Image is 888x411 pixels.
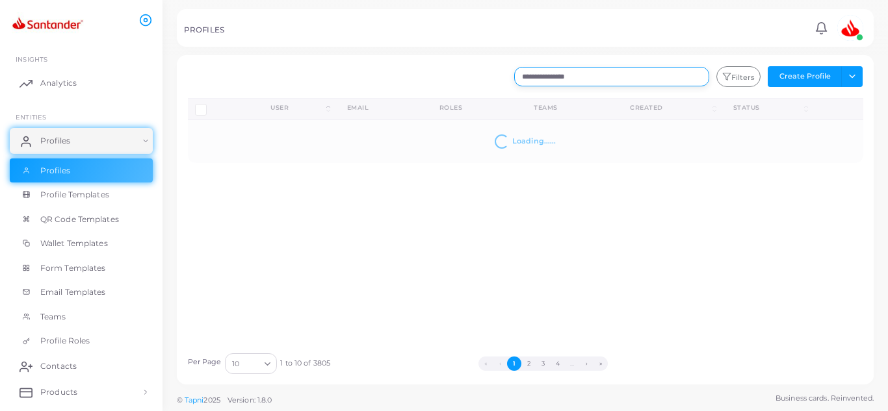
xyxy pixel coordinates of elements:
[16,113,46,121] span: ENTITIES
[10,231,153,256] a: Wallet Templates
[776,393,874,404] span: Business cards. Reinvented.
[177,395,272,406] span: ©
[40,214,119,225] span: QR Code Templates
[40,135,70,147] span: Profiles
[10,256,153,280] a: Form Templates
[270,103,323,112] div: User
[579,356,594,371] button: Go to next page
[10,353,153,379] a: Contacts
[40,238,108,249] span: Wallet Templates
[188,98,257,119] th: Row-selection
[10,182,153,207] a: Profile Templates
[40,189,109,201] span: Profile Templates
[439,103,506,112] div: Roles
[16,55,47,63] span: INSIGHTS
[594,356,608,371] button: Go to last page
[40,386,77,398] span: Products
[40,262,106,274] span: Form Templates
[330,356,757,371] ul: Pagination
[228,395,272,405] span: Version: 1.8.0
[40,311,66,323] span: Teams
[232,357,239,371] span: 10
[536,356,550,371] button: Go to page 3
[512,136,556,145] strong: Loading......
[40,165,70,177] span: Profiles
[10,305,153,329] a: Teams
[185,395,204,405] a: Tapni
[550,356,564,371] button: Go to page 4
[716,66,761,87] button: Filters
[10,329,153,353] a: Profile Roles
[521,356,536,371] button: Go to page 2
[10,158,153,183] a: Profiles
[347,103,411,112] div: Email
[630,103,710,112] div: Created
[40,360,77,372] span: Contacts
[12,12,84,36] img: logo
[10,70,153,96] a: Analytics
[507,356,521,371] button: Go to page 1
[811,98,863,119] th: Action
[184,25,224,34] h5: PROFILES
[10,207,153,232] a: QR Code Templates
[40,286,106,298] span: Email Templates
[534,103,601,112] div: Teams
[833,15,867,41] a: avatar
[768,66,842,87] button: Create Profile
[241,356,259,371] input: Search for option
[40,77,77,89] span: Analytics
[10,128,153,154] a: Profiles
[280,358,330,369] span: 1 to 10 of 3805
[10,379,153,405] a: Products
[733,103,802,112] div: Status
[40,335,90,347] span: Profile Roles
[837,15,863,41] img: avatar
[10,280,153,305] a: Email Templates
[203,395,220,406] span: 2025
[188,357,222,367] label: Per Page
[225,353,277,374] div: Search for option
